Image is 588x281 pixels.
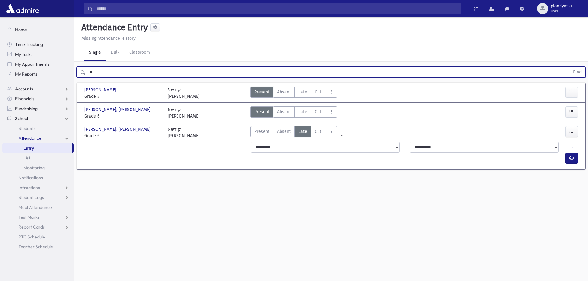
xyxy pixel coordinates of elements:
a: School [2,114,74,123]
a: Bulk [106,44,124,61]
a: List [2,153,74,163]
a: Teacher Schedule [2,242,74,252]
span: PTC Schedule [19,234,45,240]
a: Meal Attendance [2,202,74,212]
span: Cut [315,89,321,95]
span: School [15,116,28,121]
span: My Reports [15,71,37,77]
a: Test Marks [2,212,74,222]
span: Infractions [19,185,40,190]
span: Home [15,27,27,32]
a: PTC Schedule [2,232,74,242]
span: Teacher Schedule [19,244,53,250]
span: Late [298,109,307,115]
a: My Tasks [2,49,74,59]
a: Financials [2,94,74,104]
a: Single [84,44,106,61]
span: Monitoring [23,165,45,171]
input: Search [93,3,461,14]
h5: Attendance Entry [79,22,148,33]
span: Fundraising [15,106,38,111]
div: AttTypes [250,126,337,139]
span: Cut [315,128,321,135]
div: AttTypes [250,106,337,119]
span: Attendance [19,135,41,141]
span: Test Marks [19,214,40,220]
a: Notifications [2,173,74,183]
u: Missing Attendance History [81,36,136,41]
span: Cut [315,109,321,115]
span: Financials [15,96,34,101]
a: Entry [2,143,72,153]
span: My Tasks [15,52,32,57]
span: Meal Attendance [19,205,52,210]
span: Accounts [15,86,33,92]
span: plandynski [551,4,572,9]
a: Classroom [124,44,155,61]
span: Notifications [19,175,43,180]
a: My Appointments [2,59,74,69]
span: [PERSON_NAME], [PERSON_NAME] [84,106,152,113]
span: [PERSON_NAME] [84,87,118,93]
span: Present [254,109,269,115]
span: Late [298,89,307,95]
span: Present [254,89,269,95]
span: Time Tracking [15,42,43,47]
span: Late [298,128,307,135]
span: Report Cards [19,224,45,230]
button: Find [569,67,585,77]
div: 5 קודש [PERSON_NAME] [168,87,200,100]
span: Grade 6 [84,133,161,139]
div: 6 קודש [PERSON_NAME] [168,126,200,139]
span: Grade 5 [84,93,161,100]
img: AdmirePro [5,2,40,15]
span: Student Logs [19,195,44,200]
span: Present [254,128,269,135]
a: Home [2,25,74,35]
span: My Appointments [15,61,49,67]
a: Attendance [2,133,74,143]
a: Students [2,123,74,133]
div: 6 קודש [PERSON_NAME] [168,106,200,119]
span: User [551,9,572,14]
span: [PERSON_NAME], [PERSON_NAME] [84,126,152,133]
a: My Reports [2,69,74,79]
span: Entry [23,145,34,151]
a: Infractions [2,183,74,192]
a: Report Cards [2,222,74,232]
span: Absent [277,89,291,95]
a: Fundraising [2,104,74,114]
span: Absent [277,128,291,135]
a: Time Tracking [2,39,74,49]
a: Missing Attendance History [79,36,136,41]
span: Students [19,126,35,131]
span: Absent [277,109,291,115]
a: Monitoring [2,163,74,173]
span: List [23,155,30,161]
span: Grade 6 [84,113,161,119]
a: Accounts [2,84,74,94]
div: AttTypes [250,87,337,100]
a: Student Logs [2,192,74,202]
